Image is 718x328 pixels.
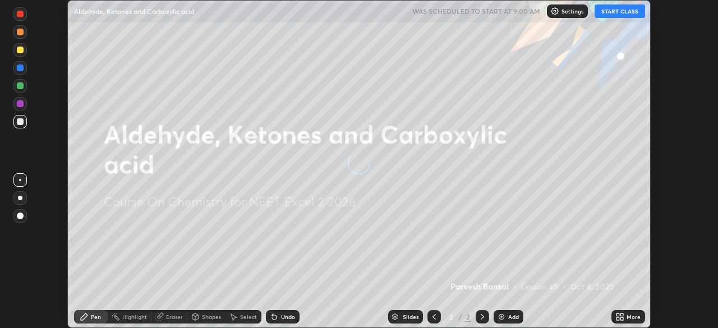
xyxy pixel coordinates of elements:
div: Undo [281,314,295,320]
img: add-slide-button [497,312,506,321]
div: More [627,314,641,320]
div: Add [508,314,519,320]
div: Shapes [202,314,221,320]
h5: WAS SCHEDULED TO START AT 9:00 AM [412,6,540,16]
button: START CLASS [595,4,645,18]
p: Aldehyde, Ketones and Carboxylic acid [74,7,194,16]
div: Eraser [166,314,183,320]
div: 2 [445,313,457,320]
div: Select [240,314,257,320]
div: Slides [403,314,418,320]
p: Settings [561,8,583,14]
img: class-settings-icons [550,7,559,16]
div: Pen [91,314,101,320]
div: 2 [464,312,471,322]
div: Highlight [122,314,147,320]
div: / [459,313,462,320]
